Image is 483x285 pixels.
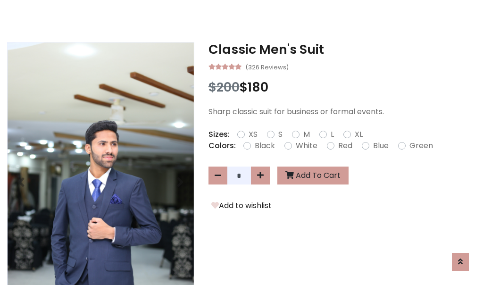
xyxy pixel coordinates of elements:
small: (326 Reviews) [245,61,289,72]
label: White [296,140,317,151]
button: Add To Cart [277,167,349,184]
label: Black [255,140,275,151]
h3: $ [208,80,476,95]
p: Colors: [208,140,236,151]
span: $200 [208,78,240,96]
label: Blue [373,140,389,151]
button: Add to wishlist [208,200,275,212]
label: Green [409,140,433,151]
label: S [278,129,283,140]
h3: Classic Men's Suit [208,42,476,57]
label: M [303,129,310,140]
label: XS [249,129,258,140]
span: 180 [248,78,268,96]
label: L [331,129,334,140]
p: Sharp classic suit for business or formal events. [208,106,476,117]
p: Sizes: [208,129,230,140]
label: Red [338,140,352,151]
label: XL [355,129,363,140]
